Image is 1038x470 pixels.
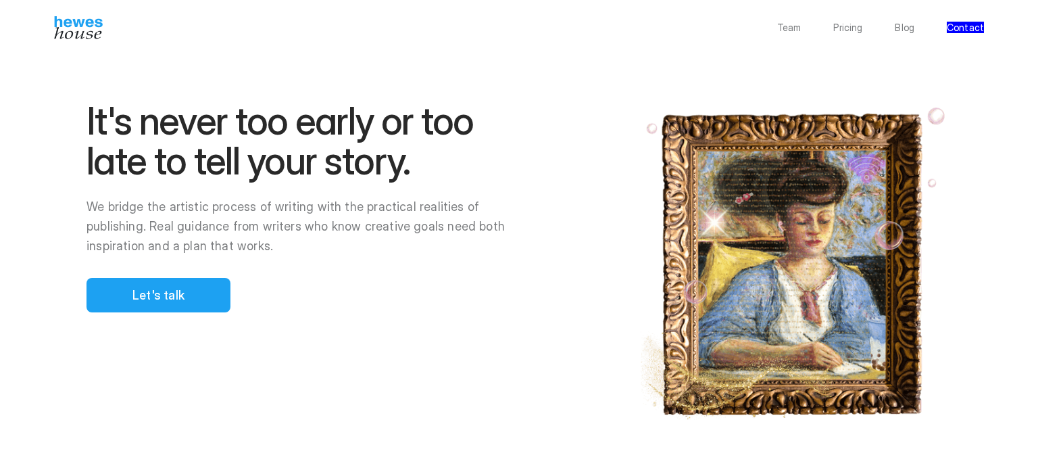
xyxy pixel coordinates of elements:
a: Contact [947,23,984,32]
p: We bridge the artistic process of writing with the practical realities of publishing. Real guidan... [86,197,526,256]
a: Blog [895,23,914,32]
span: Category: LE, Term: "contact" [947,22,984,33]
img: Pierre Bonnard's "Misia Godebska Writing" depicts a woman writing in her notebook. You'll be just... [633,101,951,425]
img: Hewes House’s book coach services offer creative writing courses, writing class to learn differen... [54,16,103,39]
a: Team [777,23,801,32]
h1: It's never too early or too late to tell your story. [86,101,526,182]
a: Pricing [833,23,862,32]
p: Let's talk [132,286,184,304]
